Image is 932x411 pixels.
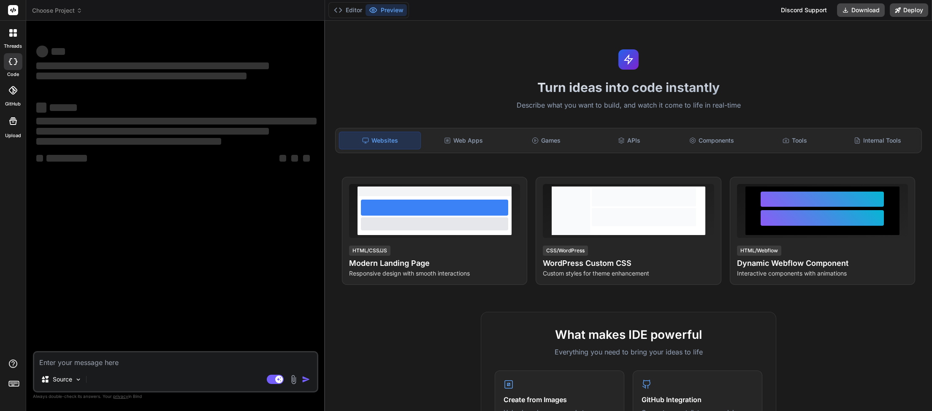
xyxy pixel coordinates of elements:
[366,4,407,16] button: Preview
[890,3,928,17] button: Deploy
[302,375,310,384] img: icon
[51,48,65,55] span: ‌
[642,395,753,405] h4: GitHub Integration
[46,155,87,162] span: ‌
[543,246,588,256] div: CSS/WordPress
[837,3,885,17] button: Download
[349,246,390,256] div: HTML/CSS/JS
[36,128,269,135] span: ‌
[331,4,366,16] button: Editor
[36,103,46,113] span: ‌
[36,155,43,162] span: ‌
[5,132,21,139] label: Upload
[588,132,669,149] div: APIs
[349,257,520,269] h4: Modern Landing Page
[543,269,714,278] p: Custom styles for theme enhancement
[4,43,22,50] label: threads
[291,155,298,162] span: ‌
[36,46,48,57] span: ‌
[279,155,286,162] span: ‌
[7,71,19,78] label: code
[495,326,762,343] h2: What makes IDE powerful
[671,132,752,149] div: Components
[495,347,762,357] p: Everything you need to bring your ideas to life
[36,73,247,79] span: ‌
[5,100,21,108] label: GitHub
[737,269,908,278] p: Interactive components with animations
[737,257,908,269] h4: Dynamic Webflow Component
[113,394,128,399] span: privacy
[506,132,587,149] div: Games
[50,104,77,111] span: ‌
[543,257,714,269] h4: WordPress Custom CSS
[36,62,269,69] span: ‌
[339,132,421,149] div: Websites
[289,375,298,384] img: attachment
[36,118,317,124] span: ‌
[36,138,221,145] span: ‌
[776,3,832,17] div: Discord Support
[75,376,82,383] img: Pick Models
[53,375,72,384] p: Source
[754,132,835,149] div: Tools
[737,246,781,256] div: HTML/Webflow
[330,80,927,95] h1: Turn ideas into code instantly
[33,392,318,400] p: Always double-check its answers. Your in Bind
[303,155,310,162] span: ‌
[423,132,504,149] div: Web Apps
[330,100,927,111] p: Describe what you want to build, and watch it come to life in real-time
[32,6,82,15] span: Choose Project
[504,395,615,405] h4: Create from Images
[349,269,520,278] p: Responsive design with smooth interactions
[837,132,918,149] div: Internal Tools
